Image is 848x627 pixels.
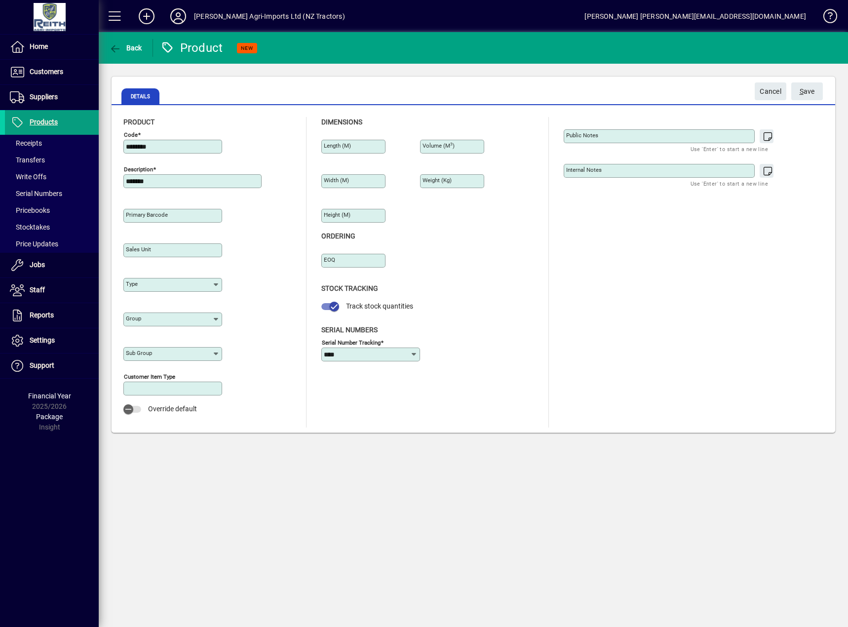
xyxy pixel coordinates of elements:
[5,202,99,219] a: Pricebooks
[30,42,48,50] span: Home
[30,261,45,269] span: Jobs
[322,339,381,346] mat-label: Serial Number tracking
[10,156,45,164] span: Transfers
[423,142,455,149] mat-label: Volume (m )
[691,143,768,155] mat-hint: Use 'Enter' to start a new line
[194,8,345,24] div: [PERSON_NAME] Agri-Imports Ltd (NZ Tractors)
[126,350,152,356] mat-label: Sub group
[5,60,99,84] a: Customers
[10,173,46,181] span: Write Offs
[324,177,349,184] mat-label: Width (m)
[30,93,58,101] span: Suppliers
[124,373,175,380] mat-label: Customer Item Type
[131,7,162,25] button: Add
[10,240,58,248] span: Price Updates
[5,135,99,152] a: Receipts
[124,166,153,173] mat-label: Description
[5,152,99,168] a: Transfers
[5,328,99,353] a: Settings
[755,82,786,100] button: Cancel
[5,85,99,110] a: Suppliers
[121,88,159,104] span: Details
[30,311,54,319] span: Reports
[30,361,54,369] span: Support
[162,7,194,25] button: Profile
[241,45,253,51] span: NEW
[126,246,151,253] mat-label: Sales unit
[321,284,378,292] span: Stock Tracking
[28,392,71,400] span: Financial Year
[10,223,50,231] span: Stocktakes
[109,44,142,52] span: Back
[5,253,99,277] a: Jobs
[584,8,806,24] div: [PERSON_NAME] [PERSON_NAME][EMAIL_ADDRESS][DOMAIN_NAME]
[99,39,153,57] app-page-header-button: Back
[5,185,99,202] a: Serial Numbers
[450,142,453,147] sup: 3
[5,35,99,59] a: Home
[107,39,145,57] button: Back
[423,177,452,184] mat-label: Weight (Kg)
[5,168,99,185] a: Write Offs
[30,336,55,344] span: Settings
[691,178,768,189] mat-hint: Use 'Enter' to start a new line
[321,232,355,240] span: Ordering
[5,353,99,378] a: Support
[324,211,350,218] mat-label: Height (m)
[148,405,197,413] span: Override default
[30,68,63,76] span: Customers
[123,118,154,126] span: Product
[791,82,823,100] button: Save
[10,206,50,214] span: Pricebooks
[30,286,45,294] span: Staff
[5,235,99,252] a: Price Updates
[566,132,598,139] mat-label: Public Notes
[324,142,351,149] mat-label: Length (m)
[30,118,58,126] span: Products
[10,190,62,197] span: Serial Numbers
[321,118,362,126] span: Dimensions
[5,303,99,328] a: Reports
[800,83,815,100] span: ave
[5,278,99,303] a: Staff
[126,280,138,287] mat-label: Type
[5,219,99,235] a: Stocktakes
[124,131,138,138] mat-label: Code
[321,326,378,334] span: Serial Numbers
[346,302,413,310] span: Track stock quantities
[126,315,141,322] mat-label: Group
[816,2,836,34] a: Knowledge Base
[760,83,781,100] span: Cancel
[160,40,223,56] div: Product
[566,166,602,173] mat-label: Internal Notes
[126,211,168,218] mat-label: Primary barcode
[324,256,335,263] mat-label: EOQ
[800,87,804,95] span: S
[36,413,63,421] span: Package
[10,139,42,147] span: Receipts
